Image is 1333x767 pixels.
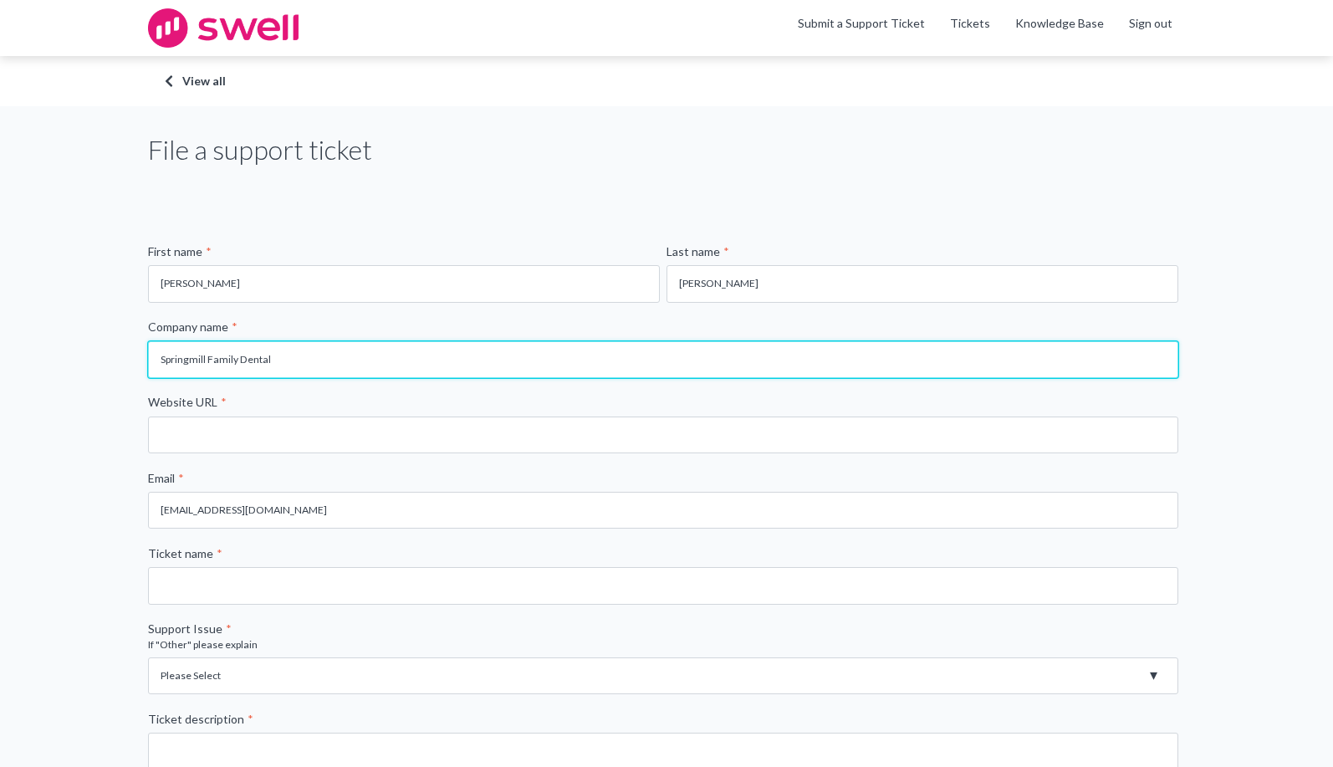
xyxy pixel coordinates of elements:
[666,244,720,258] span: Last name
[148,244,202,258] span: First name
[165,73,1168,89] a: View all
[1015,15,1104,32] a: Knowledge Base
[148,637,1185,652] legend: If "Other" please explain
[148,546,213,560] span: Ticket name
[950,15,990,32] a: Tickets
[798,16,925,30] a: Submit a Support Ticket
[148,131,372,169] h1: File a support ticket
[937,15,1185,42] div: Navigation Menu
[148,8,299,48] img: swell
[785,15,1185,42] ul: Main menu
[1129,15,1172,32] a: Sign out
[785,15,1185,42] nav: Swell CX Support
[148,395,217,409] span: Website URL
[148,621,222,636] span: Support Issue
[148,712,244,726] span: Ticket description
[148,471,175,485] span: Email
[148,320,228,334] span: Company name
